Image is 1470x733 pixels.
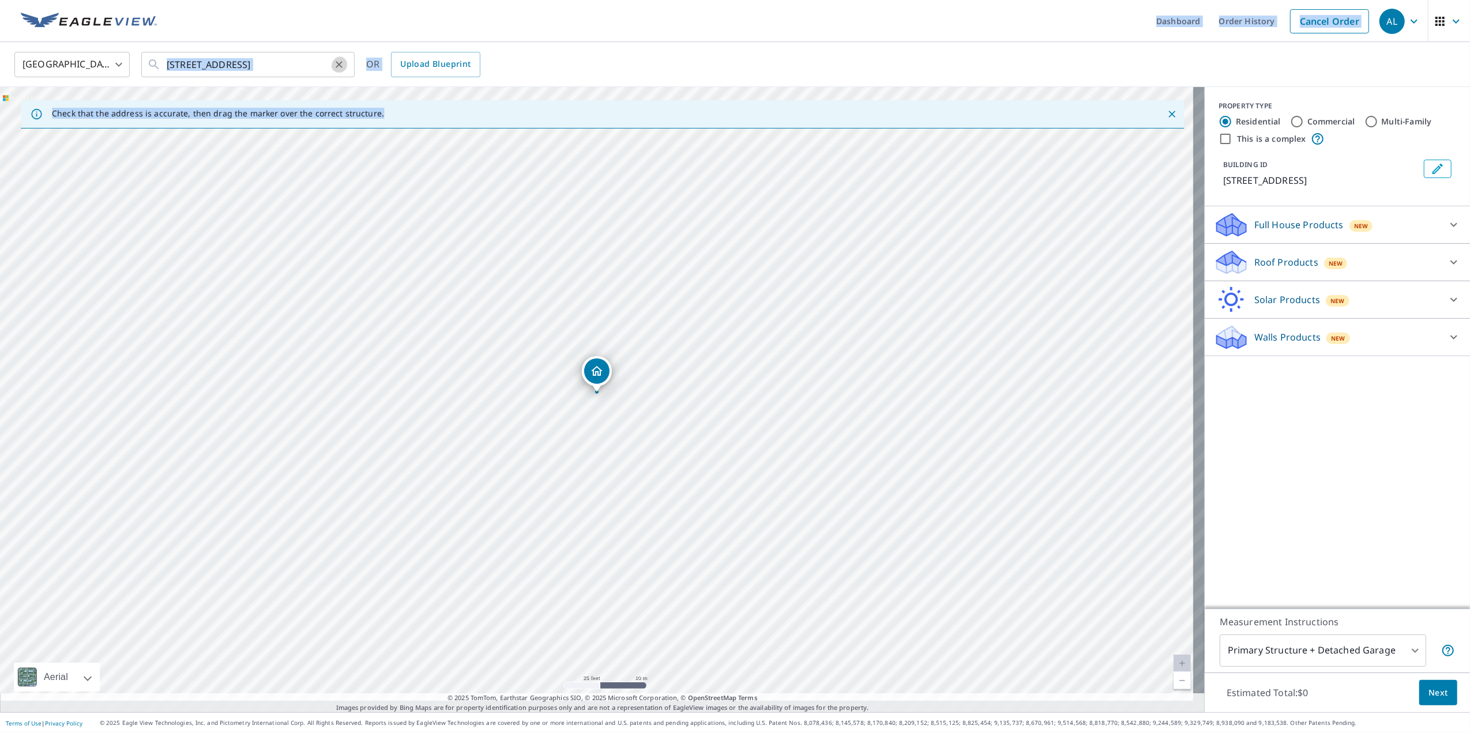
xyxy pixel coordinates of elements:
p: Full House Products [1254,218,1344,232]
a: Current Level 20, Zoom In Disabled [1174,655,1191,672]
div: Full House ProductsNew [1214,211,1461,239]
div: Dropped pin, building 1, Residential property, 1005 S 30th Ave Phoenix, AZ 85009 [582,356,612,392]
p: [STREET_ADDRESS] [1223,173,1419,187]
div: Walls ProductsNew [1214,323,1461,351]
input: Search by address or latitude-longitude [167,48,331,81]
a: Privacy Policy [45,719,82,727]
div: PROPERTY TYPE [1219,101,1456,111]
p: BUILDING ID [1223,160,1268,169]
a: Cancel Order [1290,9,1369,33]
a: Terms of Use [6,719,42,727]
span: New [1329,259,1343,268]
label: Multi-Family [1382,116,1432,127]
div: Roof ProductsNew [1214,248,1461,276]
div: Primary Structure + Detached Garage [1220,634,1426,667]
p: Roof Products [1254,255,1318,269]
span: New [1330,296,1345,305]
span: New [1331,334,1345,343]
div: AL [1379,9,1405,34]
span: Next [1428,686,1448,700]
p: Check that the address is accurate, then drag the marker over the correct structure. [52,108,384,119]
button: Clear [331,56,347,73]
span: © 2025 TomTom, Earthstar Geographics SIO, © 2025 Microsoft Corporation, © [448,693,757,703]
p: Solar Products [1254,293,1320,307]
a: Upload Blueprint [391,52,480,77]
button: Edit building 1 [1424,160,1452,178]
a: OpenStreetMap [688,693,736,702]
label: Commercial [1307,116,1355,127]
p: Walls Products [1254,330,1321,344]
span: Upload Blueprint [400,57,471,71]
div: OR [366,52,480,77]
a: Current Level 20, Zoom Out [1174,672,1191,689]
span: Your report will include the primary structure and a detached garage if one exists. [1441,644,1455,658]
p: Measurement Instructions [1220,615,1455,629]
button: Close [1164,107,1179,122]
div: Aerial [14,663,100,692]
button: Next [1419,680,1457,706]
p: | [6,720,82,727]
span: New [1354,221,1369,231]
div: Aerial [40,663,72,692]
div: [GEOGRAPHIC_DATA] [14,48,130,81]
a: Terms [738,693,757,702]
div: Solar ProductsNew [1214,286,1461,313]
label: This is a complex [1237,133,1306,145]
label: Residential [1236,116,1281,127]
p: Estimated Total: $0 [1217,680,1318,705]
p: © 2025 Eagle View Technologies, Inc. and Pictometry International Corp. All Rights Reserved. Repo... [100,719,1464,727]
img: EV Logo [21,13,157,30]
